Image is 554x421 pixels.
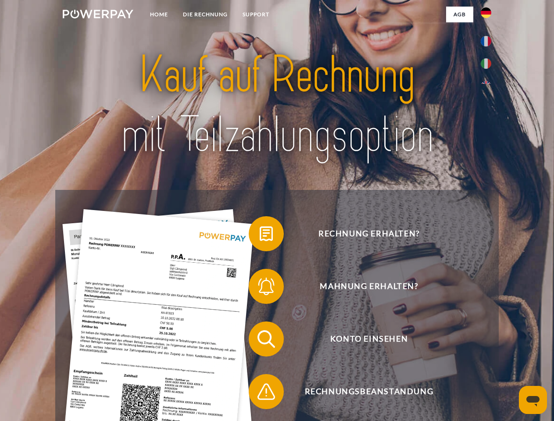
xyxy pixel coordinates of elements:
[175,7,235,22] a: DIE RECHNUNG
[249,269,477,304] button: Mahnung erhalten?
[446,7,473,22] a: agb
[261,269,476,304] span: Mahnung erhalten?
[355,22,473,38] a: AGB (Kauf auf Rechnung)
[261,321,476,357] span: Konto einsehen
[63,10,133,18] img: logo-powerpay-white.svg
[481,81,491,92] img: en
[249,216,477,251] button: Rechnung erhalten?
[84,42,470,168] img: title-powerpay_de.svg
[261,216,476,251] span: Rechnung erhalten?
[255,275,277,297] img: qb_bell.svg
[261,374,476,409] span: Rechnungsbeanstandung
[249,321,477,357] button: Konto einsehen
[255,381,277,403] img: qb_warning.svg
[235,7,277,22] a: SUPPORT
[481,36,491,46] img: fr
[249,374,477,409] button: Rechnungsbeanstandung
[255,223,277,245] img: qb_bill.svg
[143,7,175,22] a: Home
[519,386,547,414] iframe: Schaltfläche zum Öffnen des Messaging-Fensters
[481,58,491,69] img: it
[481,7,491,18] img: de
[255,328,277,350] img: qb_search.svg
